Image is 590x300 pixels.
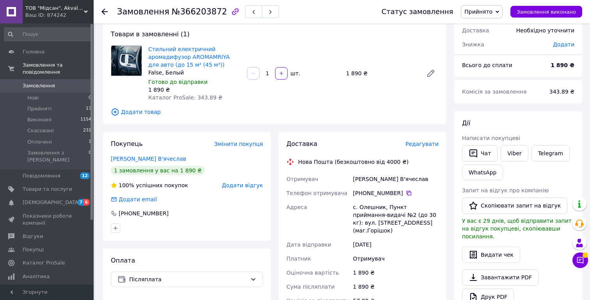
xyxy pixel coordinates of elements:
[89,94,91,101] span: 0
[549,89,574,95] span: 343.89 ₴
[512,22,579,39] div: Необхідно уточнити
[111,166,205,175] div: 1 замовлення у вас на 1 890 ₴
[89,149,91,163] span: 0
[118,195,158,203] div: Додати email
[23,172,60,179] span: Повідомлення
[23,233,43,240] span: Відгуки
[352,252,440,266] div: Отримувач
[110,195,158,203] div: Додати email
[222,182,263,188] span: Додати відгук
[352,172,440,186] div: [PERSON_NAME] В'ячеслав
[352,280,440,294] div: 1 890 ₴
[117,7,169,16] span: Замовлення
[462,269,538,286] a: Завантажити PDF
[148,86,241,94] div: 1 890 ₴
[462,187,549,193] span: Запит на відгук про компанію
[148,69,241,76] div: False, Белый
[353,189,439,197] div: [PHONE_NUMBER]
[23,62,94,76] span: Замовлення та повідомлення
[510,6,582,18] button: Замовлення виконано
[23,213,72,227] span: Показники роботи компанії
[23,199,80,206] span: [DEMOGRAPHIC_DATA]
[286,140,317,147] span: Доставка
[462,89,527,95] span: Комісія за замовлення
[111,257,135,264] span: Оплата
[111,46,142,76] img: Стильний електричний аромадифузор AROMAMRIYA для авто (до 15 м² (45 м³))
[286,270,339,276] span: Оціночна вартість
[553,41,574,48] span: Додати
[462,119,470,127] span: Дії
[25,12,94,19] div: Ваш ID: 874242
[405,141,439,147] span: Редагувати
[23,82,55,89] span: Замовлення
[286,204,307,210] span: Адреса
[572,252,588,268] button: Чат з покупцем
[462,165,503,180] a: WhatsApp
[288,69,301,77] div: шт.
[462,41,484,48] span: Знижка
[462,218,572,240] span: У вас є 29 днів, щоб відправити запит на відгук покупцеві, скопіювавши посилання.
[111,140,143,147] span: Покупець
[111,181,188,189] div: успішних покупок
[462,27,489,34] span: Доставка
[148,94,222,101] span: Каталог ProSale: 343.89 ₴
[86,105,91,112] span: 13
[23,246,44,253] span: Покупці
[531,145,570,162] a: Telegram
[111,108,439,116] span: Додати товар
[25,5,84,12] span: ТОВ "Мідсан", Akvalekar
[286,284,335,290] span: Сума післяплати
[462,135,520,141] span: Написати покупцеві
[172,7,227,16] span: №366203872
[83,127,91,134] span: 231
[462,197,567,214] button: Скопіювати запит на відгук
[352,200,440,238] div: с. Олешник, Пункт приймання-видачі №2 (до 30 кг): вул. [STREET_ADDRESS](маг.Горішок)
[462,145,498,162] button: Чат
[27,127,54,134] span: Скасовані
[23,48,44,55] span: Головна
[23,186,72,193] span: Товари та послуги
[214,141,263,147] span: Змінити покупця
[27,105,52,112] span: Прийняті
[501,145,528,162] a: Viber
[352,238,440,252] div: [DATE]
[101,8,108,16] div: Повернутися назад
[352,266,440,280] div: 1 890 ₴
[464,9,492,15] span: Прийнято
[119,182,134,188] span: 100%
[462,247,520,263] button: Видати чек
[111,30,190,38] span: Товари в замовленні (1)
[286,241,331,248] span: Дата відправки
[4,27,92,41] input: Пошук
[382,8,453,16] div: Статус замовлення
[80,172,90,179] span: 12
[286,256,311,262] span: Платник
[27,149,89,163] span: Замовлення з [PERSON_NAME]
[27,138,52,146] span: Оплачені
[423,66,439,81] a: Редагувати
[23,259,65,266] span: Каталог ProSale
[27,94,39,101] span: Нові
[23,273,50,280] span: Аналітика
[296,158,411,166] div: Нова Пошта (безкоштовно від 4000 ₴)
[286,190,347,196] span: Телефон отримувача
[286,176,318,182] span: Отримувач
[551,62,574,68] b: 1 890 ₴
[118,209,169,217] div: [PHONE_NUMBER]
[462,62,512,68] span: Всього до сплати
[129,275,247,284] span: Післяплата
[343,68,420,79] div: 1 890 ₴
[148,46,230,68] a: Стильний електричний аромадифузор AROMAMRIYA для авто (до 15 м² (45 м³))
[148,79,208,85] span: Готово до відправки
[80,116,91,123] span: 1154
[27,116,52,123] span: Виконані
[84,199,90,206] span: 6
[89,138,91,146] span: 1
[111,156,186,162] a: [PERSON_NAME] В'ячеслав
[78,199,84,206] span: 7
[517,9,576,15] span: Замовлення виконано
